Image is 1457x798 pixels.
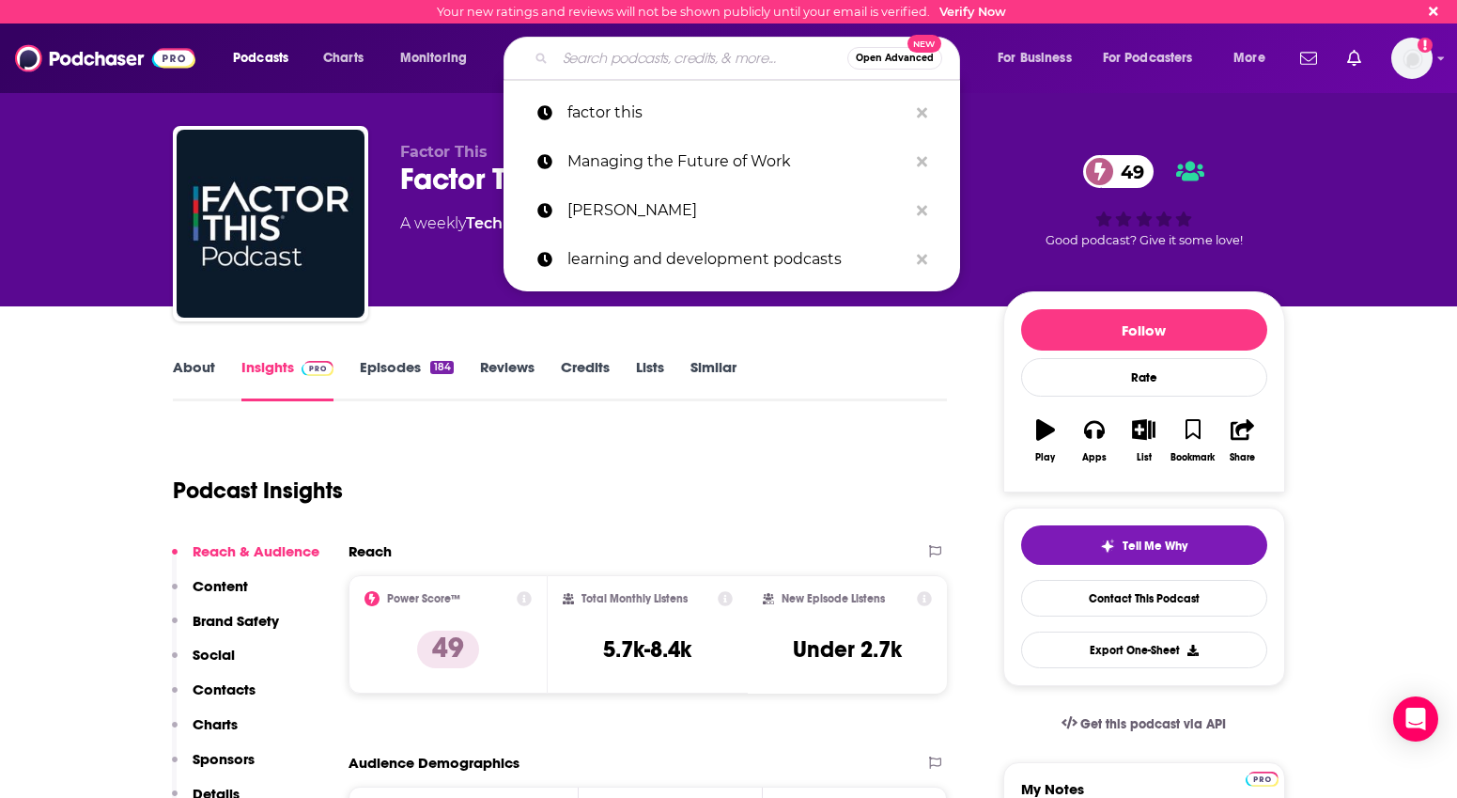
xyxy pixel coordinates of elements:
button: Open AdvancedNew [847,47,942,70]
p: Reach & Audience [193,542,319,560]
h1: Podcast Insights [173,477,343,505]
a: Pro website [1246,769,1279,787]
img: Podchaser Pro [302,361,334,376]
p: Charts [193,715,238,733]
h3: 5.7k-8.4k [603,635,691,664]
span: Podcasts [233,45,288,71]
a: Reviews [480,358,535,401]
button: Bookmark [1169,407,1217,475]
span: Open Advanced [856,54,934,63]
span: For Business [998,45,1072,71]
a: [PERSON_NAME] [504,186,960,235]
img: Factor This [177,130,364,318]
p: 49 [417,631,479,668]
a: Charts [311,43,375,73]
p: learning and development podcasts [567,235,907,284]
a: Verify Now [939,5,1006,19]
button: Social [172,646,235,681]
input: Search podcasts, credits, & more... [555,43,847,73]
a: InsightsPodchaser Pro [241,358,334,401]
div: Rate [1021,358,1267,397]
h2: New Episode Listens [782,592,885,605]
div: 49Good podcast? Give it some love! [1003,143,1285,259]
a: Show notifications dropdown [1340,42,1369,74]
button: Play [1021,407,1070,475]
button: tell me why sparkleTell Me Why [1021,525,1267,565]
span: Get this podcast via API [1080,716,1226,732]
span: Monitoring [400,45,467,71]
span: Logged in as dresnic [1391,38,1433,79]
a: Contact This Podcast [1021,580,1267,617]
button: Reach & Audience [172,542,319,577]
div: Search podcasts, credits, & more... [521,37,978,80]
div: A weekly podcast [400,212,806,235]
button: Charts [172,715,238,750]
a: Episodes184 [360,358,453,401]
a: Similar [690,358,736,401]
div: List [1137,452,1152,463]
img: tell me why sparkle [1100,539,1115,554]
button: Brand Safety [172,612,279,647]
span: Factor This [400,143,488,161]
a: factor this [504,88,960,137]
button: Apps [1070,407,1119,475]
div: Play [1035,452,1055,463]
button: Contacts [172,681,256,715]
a: learning and development podcasts [504,235,960,284]
div: Apps [1082,452,1107,463]
h3: Under 2.7k [793,635,902,664]
h2: Total Monthly Listens [581,592,688,605]
span: Charts [323,45,364,71]
button: Share [1217,407,1266,475]
a: Get this podcast via API [1046,701,1242,747]
a: Technology [466,214,555,232]
button: Export One-Sheet [1021,632,1267,668]
div: 184 [430,361,453,374]
p: factor this [567,88,907,137]
button: open menu [387,43,491,73]
span: More [1233,45,1265,71]
h2: Audience Demographics [349,754,519,772]
h2: Reach [349,542,392,560]
div: Open Intercom Messenger [1393,696,1438,742]
p: Content [193,577,248,595]
svg: Email not verified [1418,38,1433,53]
p: Social [193,646,235,664]
button: List [1119,407,1168,475]
div: Share [1230,452,1255,463]
a: Show notifications dropdown [1293,42,1325,74]
p: Brand Safety [193,612,279,630]
button: Show profile menu [1391,38,1433,79]
span: Tell Me Why [1123,539,1187,554]
div: Bookmark [1170,452,1215,463]
p: Jacob morgan [567,186,907,235]
div: Your new ratings and reviews will not be shown publicly until your email is verified. [437,5,1006,19]
button: Content [172,577,248,612]
button: open menu [1091,43,1220,73]
img: Podchaser - Follow, Share and Rate Podcasts [15,40,195,76]
button: open menu [220,43,313,73]
a: Managing the Future of Work [504,137,960,186]
h2: Power Score™ [387,592,460,605]
span: New [907,35,941,53]
span: 49 [1102,155,1154,188]
a: About [173,358,215,401]
p: Managing the Future of Work [567,137,907,186]
img: Podchaser Pro [1246,772,1279,787]
button: Follow [1021,309,1267,351]
button: open menu [984,43,1095,73]
a: Credits [561,358,610,401]
span: For Podcasters [1103,45,1193,71]
button: Sponsors [172,750,255,785]
a: Lists [636,358,664,401]
button: open menu [1220,43,1289,73]
img: User Profile [1391,38,1433,79]
p: Contacts [193,681,256,698]
span: Good podcast? Give it some love! [1046,233,1243,247]
a: 49 [1083,155,1154,188]
p: Sponsors [193,750,255,768]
